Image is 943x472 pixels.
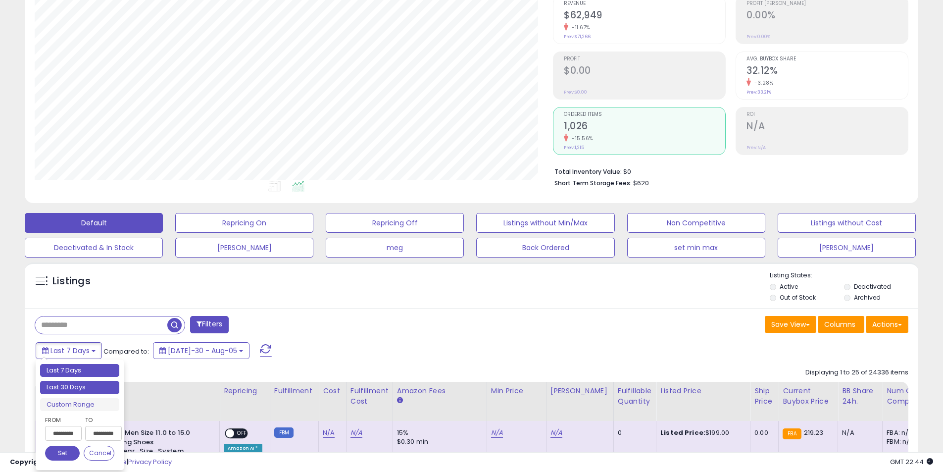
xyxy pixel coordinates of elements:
div: 15% [397,428,479,437]
button: [DATE]-30 - Aug-05 [153,342,249,359]
h5: Listings [52,274,91,288]
button: Last 7 Days [36,342,102,359]
button: Columns [818,316,864,333]
button: [PERSON_NAME] [175,238,313,258]
div: Ship Price [754,386,774,407]
label: Archived [854,293,881,302]
button: set min max [627,238,765,258]
button: Set [45,446,80,461]
div: $0.30 min [397,437,479,446]
small: Amazon Fees. [397,396,403,405]
span: OFF [234,429,250,438]
li: Custom Range [40,398,119,412]
button: Deactivated & In Stock [25,238,163,258]
div: Fulfillment [274,386,314,396]
div: Current Buybox Price [783,386,834,407]
span: Last 7 Days [50,346,90,356]
div: N/A [842,428,875,437]
span: Profit [564,56,725,62]
button: Cancel [84,446,114,461]
div: 0 [618,428,648,437]
li: $0 [554,165,901,177]
div: Fulfillable Quantity [618,386,652,407]
span: $620 [633,178,649,188]
small: Prev: 33.21% [746,89,771,95]
small: -11.67% [568,24,590,31]
span: 2025-08-13 22:44 GMT [890,457,933,467]
p: Listing States: [770,271,918,280]
label: Deactivated [854,282,891,291]
div: seller snap | | [10,458,172,467]
small: Prev: 1,215 [564,145,584,151]
label: Out of Stock [780,293,816,302]
li: Last 7 Days [40,364,119,377]
div: [PERSON_NAME] [550,386,609,396]
small: Prev: $0.00 [564,89,587,95]
span: Columns [824,319,855,329]
h2: $62,949 [564,9,725,23]
div: $199.00 [660,428,743,437]
a: N/A [550,428,562,438]
li: Last 30 Days [40,381,119,394]
small: FBM [274,427,294,438]
button: Listings without Cost [778,213,916,233]
span: Compared to: [103,347,149,356]
div: Cost [323,386,342,396]
span: ROI [746,112,908,117]
b: Total Inventory Value: [554,167,622,176]
small: Prev: 0.00% [746,34,770,40]
span: 219.23 [804,428,824,437]
button: Filters [190,316,229,333]
div: Displaying 1 to 25 of 24336 items [805,368,908,377]
button: Actions [866,316,908,333]
small: Prev: $71,266 [564,34,591,40]
button: Repricing On [175,213,313,233]
a: Privacy Policy [128,457,172,467]
small: -3.28% [751,79,773,87]
div: BB Share 24h. [842,386,878,407]
button: [PERSON_NAME] [778,238,916,258]
span: Revenue [564,1,725,6]
div: Title [61,386,215,396]
button: Non Competitive [627,213,765,233]
small: -15.56% [568,135,593,142]
div: FBA: n/a [887,428,919,437]
h2: 0.00% [746,9,908,23]
span: Ordered Items [564,112,725,117]
small: FBA [783,428,801,439]
div: Min Price [491,386,542,396]
button: Save View [765,316,816,333]
button: Repricing Off [326,213,464,233]
a: N/A [491,428,503,438]
label: To [85,415,114,425]
label: Active [780,282,798,291]
span: Avg. Buybox Share [746,56,908,62]
h2: 32.12% [746,65,908,78]
label: From [45,415,80,425]
h2: $0.00 [564,65,725,78]
a: N/A [350,428,362,438]
button: meg [326,238,464,258]
div: Repricing [224,386,266,396]
div: FBM: n/a [887,437,919,446]
div: 0.00 [754,428,771,437]
h2: 1,026 [564,120,725,134]
div: Num of Comp. [887,386,923,407]
button: Listings without Min/Max [476,213,614,233]
div: Amazon Fees [397,386,483,396]
button: Default [25,213,163,233]
a: N/A [323,428,335,438]
span: [DATE]-30 - Aug-05 [168,346,237,356]
strong: Copyright [10,457,46,467]
span: Profit [PERSON_NAME] [746,1,908,6]
h2: N/A [746,120,908,134]
b: Listed Price: [660,428,705,437]
button: Back Ordered [476,238,614,258]
div: Fulfillment Cost [350,386,389,407]
b: Short Term Storage Fees: [554,179,632,187]
small: Prev: N/A [746,145,766,151]
div: Listed Price [660,386,746,396]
